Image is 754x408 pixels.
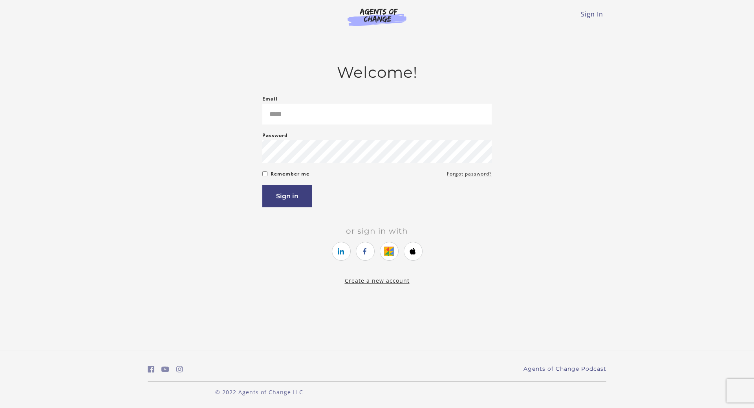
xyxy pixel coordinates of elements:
[380,242,399,261] a: https://courses.thinkific.com/users/auth/google?ss%5Breferral%5D=&ss%5Buser_return_to%5D=&ss%5Bvi...
[262,63,492,82] h2: Welcome!
[404,242,423,261] a: https://courses.thinkific.com/users/auth/apple?ss%5Breferral%5D=&ss%5Buser_return_to%5D=&ss%5Bvis...
[161,366,169,373] i: https://www.youtube.com/c/AgentsofChangeTestPrepbyMeaganMitchell (Open in a new window)
[356,242,375,261] a: https://courses.thinkific.com/users/auth/facebook?ss%5Breferral%5D=&ss%5Buser_return_to%5D=&ss%5B...
[271,169,309,179] label: Remember me
[148,364,154,375] a: https://www.facebook.com/groups/aswbtestprep (Open in a new window)
[345,277,410,284] a: Create a new account
[581,10,603,18] a: Sign In
[176,364,183,375] a: https://www.instagram.com/agentsofchangeprep/ (Open in a new window)
[447,169,492,179] a: Forgot password?
[262,94,278,104] label: Email
[523,365,606,373] a: Agents of Change Podcast
[262,131,288,140] label: Password
[332,242,351,261] a: https://courses.thinkific.com/users/auth/linkedin?ss%5Breferral%5D=&ss%5Buser_return_to%5D=&ss%5B...
[262,185,312,207] button: Sign in
[148,366,154,373] i: https://www.facebook.com/groups/aswbtestprep (Open in a new window)
[148,388,371,396] p: © 2022 Agents of Change LLC
[340,226,414,236] span: Or sign in with
[339,8,415,26] img: Agents of Change Logo
[176,366,183,373] i: https://www.instagram.com/agentsofchangeprep/ (Open in a new window)
[161,364,169,375] a: https://www.youtube.com/c/AgentsofChangeTestPrepbyMeaganMitchell (Open in a new window)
